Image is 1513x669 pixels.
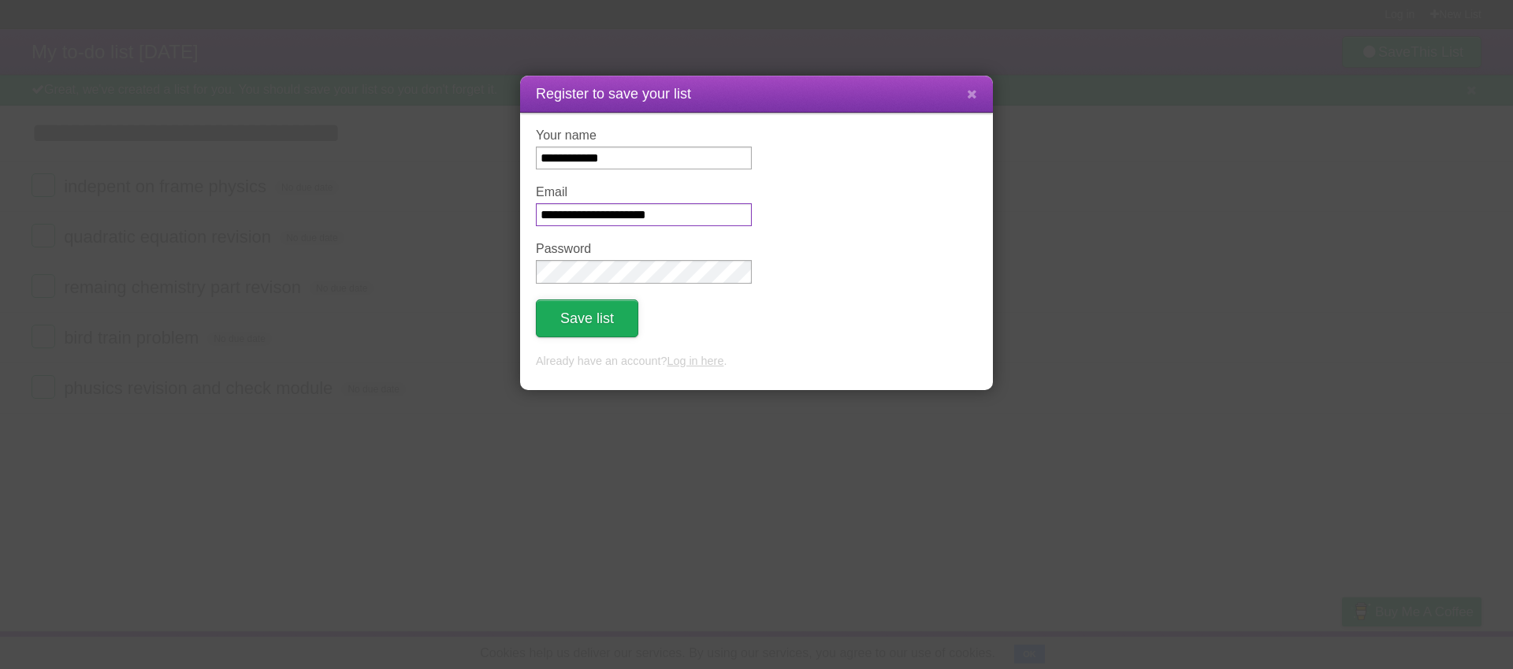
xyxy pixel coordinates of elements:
a: Log in here [667,355,723,367]
h1: Register to save your list [536,84,977,105]
label: Your name [536,128,752,143]
button: Save list [536,299,638,337]
label: Email [536,185,752,199]
p: Already have an account? . [536,353,977,370]
label: Password [536,242,752,256]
